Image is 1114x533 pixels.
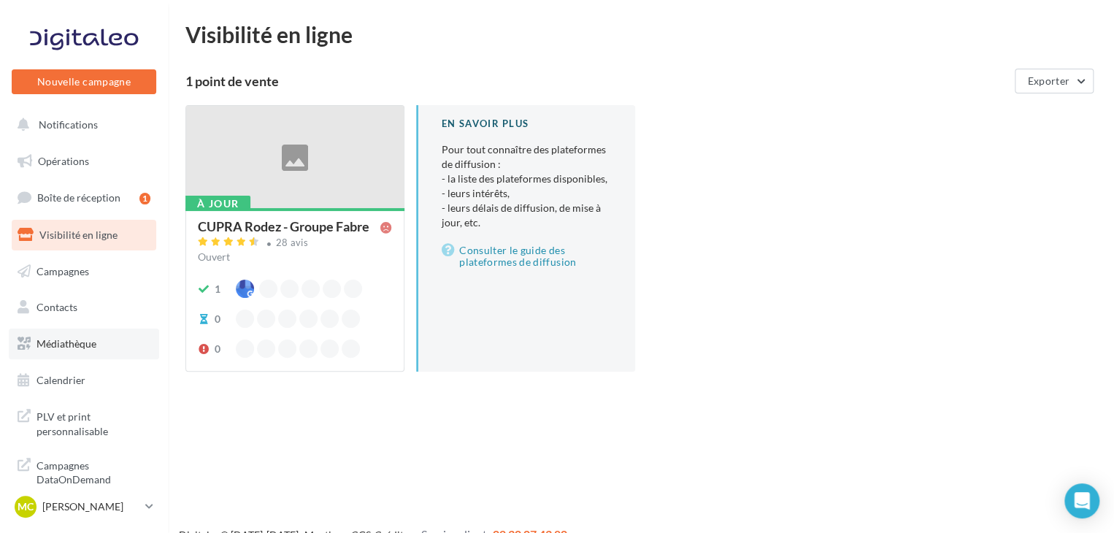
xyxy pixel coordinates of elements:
a: PLV et print personnalisable [9,401,159,444]
span: PLV et print personnalisable [37,407,150,438]
span: Ouvert [198,250,230,263]
li: - leurs délais de diffusion, de mise à jour, etc. [442,201,612,230]
a: Contacts [9,292,159,323]
div: CUPRA Rodez - Groupe Fabre [198,220,369,233]
div: À jour [185,196,250,212]
span: Boîte de réception [37,191,120,204]
div: 0 [215,312,220,326]
span: MC [18,499,34,514]
div: 28 avis [276,238,308,248]
button: Exporter [1015,69,1094,93]
span: Notifications [39,118,98,131]
span: Campagnes [37,264,89,277]
span: Calendrier [37,374,85,386]
a: Campagnes [9,256,159,287]
a: Opérations [9,146,159,177]
div: 0 [215,342,220,356]
div: 1 point de vente [185,74,1009,88]
a: Visibilité en ligne [9,220,159,250]
div: 1 [139,193,150,204]
span: Médiathèque [37,337,96,350]
div: En savoir plus [442,117,612,131]
a: Consulter le guide des plateformes de diffusion [442,242,612,271]
button: Nouvelle campagne [12,69,156,94]
div: Visibilité en ligne [185,23,1096,45]
span: Opérations [38,155,89,167]
span: Contacts [37,301,77,313]
p: Pour tout connaître des plateformes de diffusion : [442,142,612,230]
span: Campagnes DataOnDemand [37,456,150,487]
a: Boîte de réception1 [9,182,159,213]
p: [PERSON_NAME] [42,499,139,514]
a: MC [PERSON_NAME] [12,493,156,521]
li: - la liste des plateformes disponibles, [442,172,612,186]
li: - leurs intérêts, [442,186,612,201]
span: Visibilité en ligne [39,229,118,241]
a: Médiathèque [9,329,159,359]
div: Open Intercom Messenger [1064,483,1099,518]
span: Exporter [1027,74,1069,87]
a: 28 avis [198,235,392,253]
div: 1 [215,282,220,296]
a: Campagnes DataOnDemand [9,450,159,493]
button: Notifications [9,110,153,140]
a: Calendrier [9,365,159,396]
